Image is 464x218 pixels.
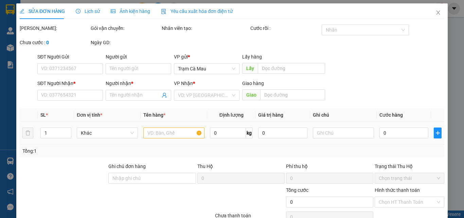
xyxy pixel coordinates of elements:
th: Ghi chú [310,108,377,122]
span: close [435,10,441,15]
span: Định lượng [219,112,243,118]
div: SĐT Người Nhận [37,80,103,87]
span: Giao [242,89,260,100]
span: user-add [162,93,167,98]
span: plus [434,130,441,136]
span: Tổng cước [286,187,308,193]
div: Ngày GD: [91,39,160,46]
span: Chọn trạng thái [379,173,440,183]
span: Khác [81,128,134,138]
span: edit [20,9,24,14]
input: Dọc đường [260,89,325,100]
span: Thu Hộ [197,164,213,169]
span: SỬA ĐƠN HÀNG [20,9,65,14]
button: delete [22,128,33,138]
div: [PERSON_NAME]: [20,24,89,32]
div: Phí thu hộ [286,163,373,173]
span: Ảnh kiện hàng [111,9,150,14]
div: VP gửi [174,53,239,61]
span: Cước hàng [379,112,403,118]
span: kg [246,128,253,138]
div: Người gửi [106,53,171,61]
span: Tên hàng [143,112,165,118]
label: Hình thức thanh toán [375,187,420,193]
div: Nhân viên tạo: [162,24,249,32]
span: Lịch sử [76,9,100,14]
input: Dọc đường [258,63,325,74]
input: Ghi chú đơn hàng [108,173,196,184]
span: VP Nhận [174,81,193,86]
span: Giao hàng [242,81,264,86]
button: plus [434,128,442,138]
button: Close [429,3,448,22]
div: SĐT Người Gửi [37,53,103,61]
div: Tổng: 1 [22,147,180,155]
div: Cước rồi : [250,24,320,32]
b: 0 [46,40,49,45]
span: Lấy [242,63,258,74]
span: picture [111,9,115,14]
input: VD: Bàn, Ghế [143,128,204,138]
span: Yêu cầu xuất hóa đơn điện tử [161,9,233,14]
div: Người nhận [106,80,171,87]
div: Gói vận chuyển: [91,24,160,32]
span: Giá trị hàng [258,112,283,118]
div: Trạng thái Thu Hộ [375,163,444,170]
span: Lấy hàng [242,54,262,60]
span: Trạm Cà Mau [178,64,235,74]
span: Đơn vị tính [77,112,102,118]
span: SL [40,112,46,118]
label: Ghi chú đơn hàng [108,164,146,169]
input: Ghi Chú [313,128,374,138]
span: clock-circle [76,9,81,14]
img: icon [161,9,166,14]
div: Chưa cước : [20,39,89,46]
